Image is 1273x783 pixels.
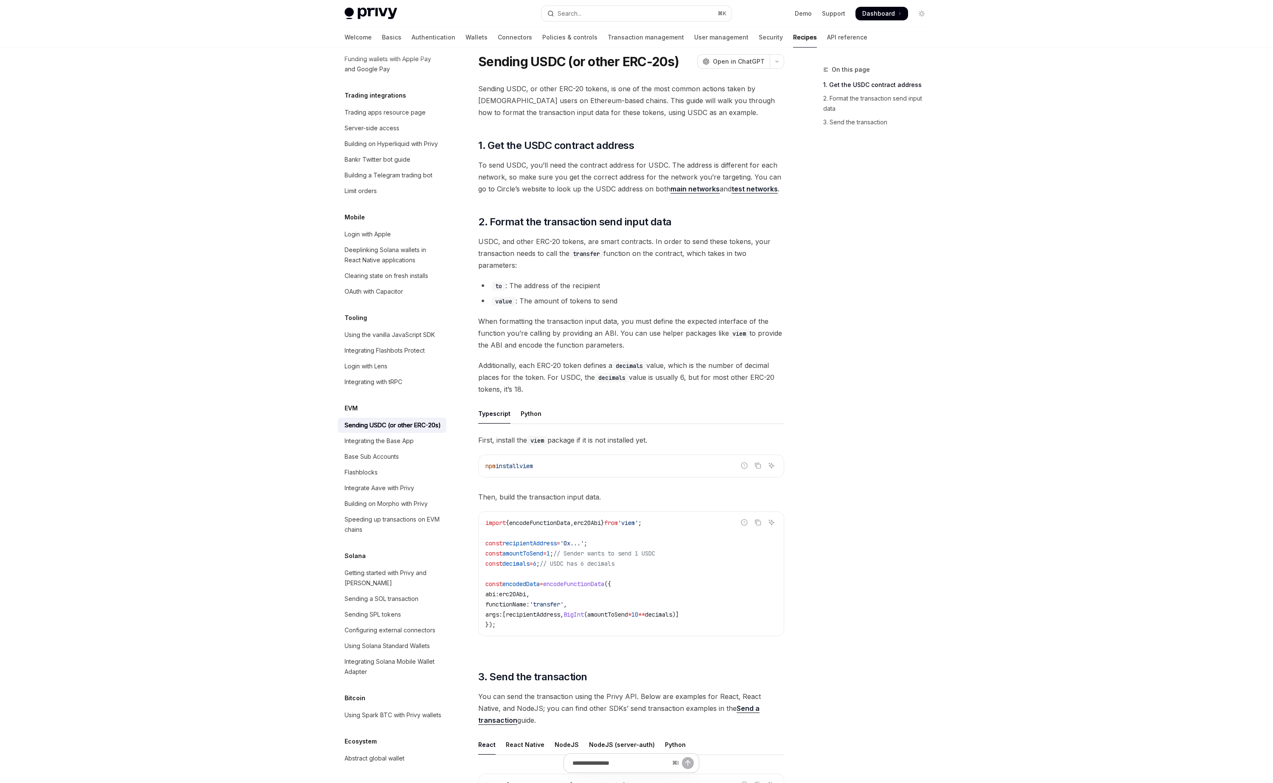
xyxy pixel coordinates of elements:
[570,519,574,527] span: ,
[485,539,502,547] span: const
[382,27,401,48] a: Basics
[345,420,441,430] div: Sending USDC (or other ERC-20s)
[345,8,397,20] img: light logo
[612,361,646,370] code: decimals
[595,373,629,382] code: decimals
[485,519,506,527] span: import
[547,550,550,557] span: 1
[345,286,403,297] div: OAuth with Capacitor
[506,735,544,755] div: React Native
[697,54,770,69] button: Open in ChatGPT
[345,377,402,387] div: Integrating with tRPC
[672,611,679,618] span: )]
[345,123,399,133] div: Server-side access
[345,483,414,493] div: Integrate Aave with Privy
[338,374,446,390] a: Integrating with tRPC
[604,580,611,588] span: ({
[338,623,446,638] a: Configuring external connectors
[718,10,726,17] span: ⌘ K
[478,359,784,395] span: Additionally, each ERC-20 token defines a value, which is the number of decimal places for the to...
[345,693,365,703] h5: Bitcoin
[564,611,584,618] span: BigInt
[526,590,530,598] span: ,
[618,519,638,527] span: 'viem'
[338,268,446,283] a: Clearing state on fresh installs
[338,433,446,449] a: Integrating the Base App
[478,690,784,726] span: You can send the transaction using the Privy API. Below are examples for React, React Native, and...
[478,215,671,229] span: 2. Format the transaction send input data
[345,594,418,604] div: Sending a SOL transaction
[345,568,441,588] div: Getting started with Privy and [PERSON_NAME]
[601,519,604,527] span: }
[345,361,387,371] div: Login with Lens
[345,710,441,720] div: Using Spark BTC with Privy wallets
[478,735,496,755] div: React
[543,580,604,588] span: encodeFunctionData
[345,467,378,477] div: Flashblocks
[345,229,391,239] div: Login with Apple
[478,280,784,292] li: : The address of the recipient
[560,539,584,547] span: '0x...'
[502,539,557,547] span: recipientAddress
[345,313,367,323] h5: Tooling
[530,560,533,567] span: =
[502,580,540,588] span: encodedData
[338,465,446,480] a: Flashblocks
[345,330,435,340] div: Using the vanilla JavaScript SDK
[338,51,446,77] a: Funding wallets with Apple Pay and Google Pay
[827,27,867,48] a: API reference
[766,460,777,471] button: Ask AI
[862,9,895,18] span: Dashboard
[533,560,536,567] span: 6
[541,6,732,21] button: Open search
[569,249,603,258] code: transfer
[492,297,516,306] code: value
[345,753,404,763] div: Abstract global wallet
[502,550,543,557] span: amountToSend
[485,462,496,470] span: npm
[345,499,428,509] div: Building on Morpho with Privy
[638,519,642,527] span: ;
[338,707,446,723] a: Using Spark BTC with Privy wallets
[338,242,446,268] a: Deeplinking Solana wallets in React Native applications
[485,550,502,557] span: const
[530,601,564,608] span: 'transfer'
[338,227,446,242] a: Login with Apple
[478,159,784,195] span: To send USDC, you’ll need the contract address for USDC. The address is different for each networ...
[739,460,750,471] button: Report incorrect code
[345,551,366,561] h5: Solana
[499,590,526,598] span: erc20Abi
[338,121,446,136] a: Server-side access
[502,560,530,567] span: decimals
[345,452,399,462] div: Base Sub Accounts
[345,212,365,222] h5: Mobile
[550,550,553,557] span: ;
[345,139,438,149] div: Building on Hyperliquid with Privy
[832,65,870,75] span: On this page
[713,57,765,66] span: Open in ChatGPT
[694,27,749,48] a: User management
[485,611,502,618] span: args:
[345,657,441,677] div: Integrating Solana Mobile Wallet Adapter
[345,345,425,356] div: Integrating Flashbots Protect
[553,550,655,557] span: // Sender wants to send 1 USDC
[739,517,750,528] button: Report incorrect code
[345,514,441,535] div: Speeding up transactions on EVM chains
[589,735,655,755] div: NodeJS (server-auth)
[759,27,783,48] a: Security
[338,751,446,766] a: Abstract global wallet
[338,136,446,152] a: Building on Hyperliquid with Privy
[338,343,446,358] a: Integrating Flashbots Protect
[338,512,446,537] a: Speeding up transactions on EVM chains
[478,404,510,424] div: Typescript
[492,281,505,291] code: to
[604,519,618,527] span: from
[338,449,446,464] a: Base Sub Accounts
[345,641,430,651] div: Using Solana Standard Wallets
[338,591,446,606] a: Sending a SOL transaction
[823,78,935,92] a: 1. Get the USDC contract address
[502,611,506,618] span: [
[509,519,570,527] span: encodeFunctionData
[478,295,784,307] li: : The amount of tokens to send
[496,462,519,470] span: install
